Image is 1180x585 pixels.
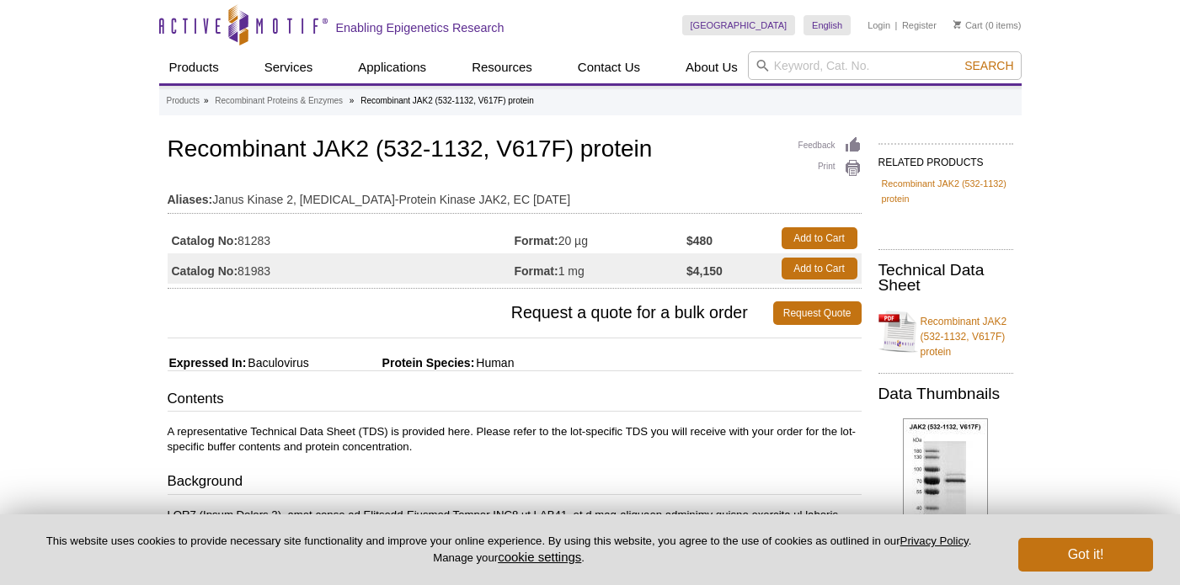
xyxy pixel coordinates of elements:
a: English [804,15,851,35]
h3: Background [168,471,862,495]
td: 20 µg [515,223,687,253]
a: Request Quote [773,301,862,325]
a: Add to Cart [782,227,857,249]
strong: Format: [515,263,558,279]
span: Protein Species: [312,356,475,370]
img: Your Cart [953,20,961,29]
a: About Us [675,51,748,83]
td: 81283 [168,223,515,253]
a: Login [868,19,890,31]
a: Recombinant JAK2 (532-1132, V617F) protein [878,304,1013,359]
li: (0 items) [953,15,1022,35]
p: This website uses cookies to provide necessary site functionality and improve your online experie... [27,534,990,566]
span: Human [474,356,514,370]
p: A representative Technical Data Sheet (TDS) is provided here. Please refer to the lot-specific TD... [168,424,862,455]
a: Cart [953,19,983,31]
a: Add to Cart [782,258,857,279]
input: Keyword, Cat. No. [748,51,1022,80]
a: Feedback [798,136,862,155]
h2: Enabling Epigenetics Research [336,20,505,35]
a: Privacy Policy [900,534,969,547]
h2: Data Thumbnails [878,386,1013,402]
li: Recombinant JAK2 (532-1132, V617F) protein [360,96,534,105]
span: Search [964,59,1013,72]
button: Got it! [1018,538,1153,572]
a: Applications [348,51,436,83]
li: » [204,96,209,105]
span: Expressed In: [168,356,247,370]
span: Baculovirus [246,356,308,370]
span: Request a quote for a bulk order [168,301,773,325]
a: Resources [462,51,542,83]
strong: Format: [515,233,558,248]
td: 1 mg [515,253,687,284]
h1: Recombinant JAK2 (532-1132, V617F) protein [168,136,862,165]
strong: Aliases: [168,192,213,207]
h3: Contents [168,389,862,412]
li: » [350,96,355,105]
strong: Catalog No: [172,233,238,248]
img: Recombinant JAK2 (532-1132, V617F) protein gel [903,418,988,550]
a: Services [254,51,323,83]
td: 81983 [168,253,515,284]
strong: Catalog No: [172,263,238,279]
h2: Technical Data Sheet [878,263,1013,293]
a: Print [798,159,862,178]
button: cookie settings [498,550,581,564]
a: Products [159,51,229,83]
a: [GEOGRAPHIC_DATA] [682,15,796,35]
a: Contact Us [568,51,650,83]
strong: $4,150 [686,263,723,279]
h2: RELATED PRODUCTS [878,143,1013,173]
a: Register [902,19,937,31]
strong: $480 [686,233,713,248]
td: Janus Kinase 2, [MEDICAL_DATA]-Protein Kinase JAK2, EC [DATE] [168,182,862,209]
a: Recombinant JAK2 (532-1132) protein [882,176,1010,206]
a: Products [167,93,200,109]
button: Search [959,58,1018,73]
li: | [895,15,898,35]
a: Recombinant Proteins & Enzymes [215,93,343,109]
